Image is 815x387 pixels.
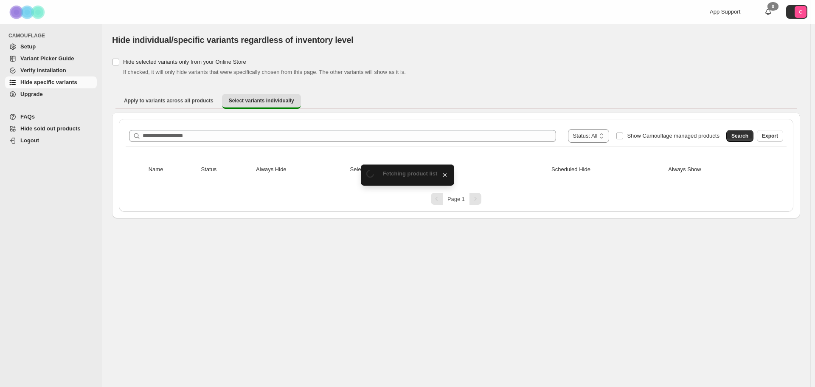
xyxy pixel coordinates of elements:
button: Export [757,130,783,142]
span: CAMOUFLAGE [8,32,98,39]
span: App Support [710,8,740,15]
th: Name [146,160,199,179]
span: Page 1 [447,196,465,202]
button: Avatar with initials C [786,5,807,19]
a: Verify Installation [5,65,97,76]
span: Hide selected variants only from your Online Store [123,59,246,65]
span: If checked, it will only hide variants that were specifically chosen from this page. The other va... [123,69,406,75]
span: Export [762,133,778,139]
div: 0 [767,2,778,11]
a: Hide specific variants [5,76,97,88]
th: Always Hide [253,160,348,179]
span: FAQs [20,113,35,120]
th: Selected/Excluded Countries [348,160,549,179]
nav: Pagination [126,193,787,205]
a: 0 [764,8,773,16]
div: Select variants individually [112,112,800,218]
span: Verify Installation [20,67,66,73]
span: Setup [20,43,36,50]
text: C [799,9,802,14]
th: Scheduled Hide [549,160,666,179]
span: Upgrade [20,91,43,97]
span: Variant Picker Guide [20,55,74,62]
a: Setup [5,41,97,53]
a: Upgrade [5,88,97,100]
span: Show Camouflage managed products [627,133,719,139]
a: Variant Picker Guide [5,53,97,65]
span: Fetching product list [383,170,438,177]
span: Hide specific variants [20,79,77,85]
th: Status [199,160,254,179]
span: Hide individual/specific variants regardless of inventory level [112,35,354,45]
span: Logout [20,137,39,144]
button: Select variants individually [222,94,301,109]
span: Hide sold out products [20,125,81,132]
a: Logout [5,135,97,147]
span: Select variants individually [229,97,294,104]
span: Search [731,133,748,139]
button: Apply to variants across all products [117,94,220,107]
span: Avatar with initials C [795,6,807,18]
span: Apply to variants across all products [124,97,214,104]
th: Always Show [666,160,766,179]
button: Search [726,130,753,142]
img: Camouflage [7,0,49,24]
a: FAQs [5,111,97,123]
a: Hide sold out products [5,123,97,135]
